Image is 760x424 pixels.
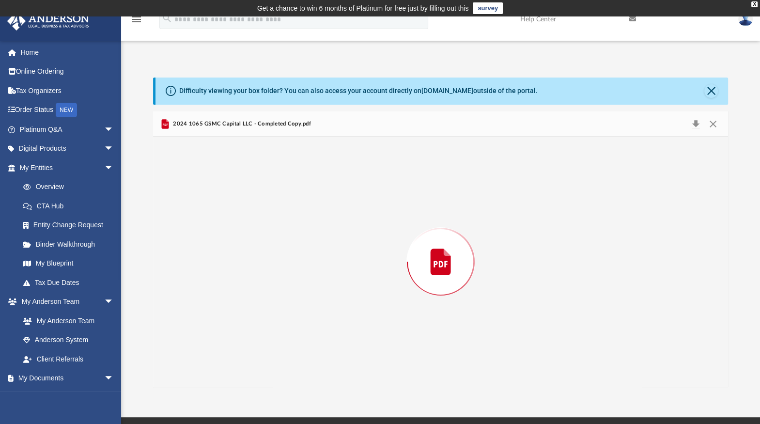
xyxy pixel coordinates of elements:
span: arrow_drop_down [104,369,124,389]
a: My Anderson Teamarrow_drop_down [7,292,124,312]
span: arrow_drop_down [104,139,124,159]
i: search [162,13,172,24]
a: Platinum Q&Aarrow_drop_down [7,120,128,139]
a: My Blueprint [14,254,124,273]
span: arrow_drop_down [104,120,124,140]
a: Binder Walkthrough [14,235,128,254]
div: Difficulty viewing your box folder? You can also access your account directly on outside of the p... [179,86,538,96]
a: Online Ordering [7,62,128,81]
a: Anderson System [14,330,124,350]
i: menu [131,14,142,25]
button: Download [687,117,704,131]
div: close [751,1,758,7]
a: Entity Change Request [14,216,128,235]
a: menu [131,18,142,25]
div: Preview [153,111,728,387]
a: Client Referrals [14,349,124,369]
a: Digital Productsarrow_drop_down [7,139,128,158]
a: My Anderson Team [14,311,119,330]
a: Overview [14,177,128,197]
span: 2024 1065 GSMC Capital LLC - Completed Copy.pdf [171,120,311,128]
button: Close [704,117,722,131]
a: Home [7,43,128,62]
div: NEW [56,103,77,117]
a: My Documentsarrow_drop_down [7,369,124,388]
a: [DOMAIN_NAME] [421,87,473,94]
a: Tax Organizers [7,81,128,100]
a: Tax Due Dates [14,273,128,292]
a: Box [14,388,119,407]
span: arrow_drop_down [104,292,124,312]
a: CTA Hub [14,196,128,216]
a: My Entitiesarrow_drop_down [7,158,128,177]
span: arrow_drop_down [104,158,124,178]
a: survey [473,2,503,14]
a: Order StatusNEW [7,100,128,120]
img: User Pic [738,12,753,26]
img: Anderson Advisors Platinum Portal [4,12,92,31]
button: Close [704,84,718,98]
div: Get a chance to win 6 months of Platinum for free just by filling out this [257,2,469,14]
